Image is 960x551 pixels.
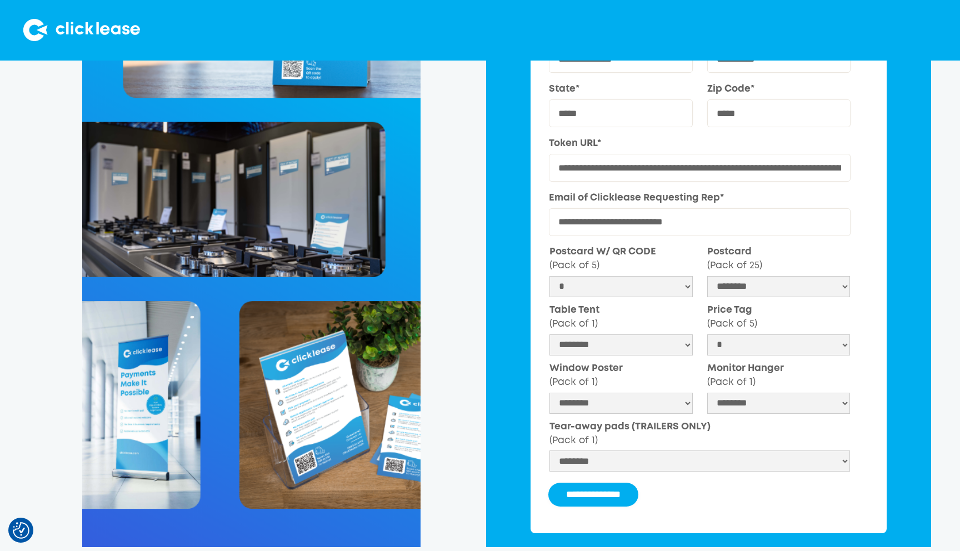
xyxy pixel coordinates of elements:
[549,83,692,97] label: State*
[549,137,851,151] label: Token URL*
[549,304,692,332] label: Table Tent
[13,522,29,539] button: Consent Preferences
[23,19,140,41] img: Clicklease logo
[549,437,598,445] span: (Pack of 1)
[707,83,851,97] label: Zip Code*
[707,378,756,387] span: (Pack of 1)
[549,362,692,390] label: Window Poster
[549,192,851,206] label: Email of Clicklease Requesting Rep*
[707,246,850,273] label: Postcard
[707,304,850,332] label: Price Tag
[549,320,598,328] span: (Pack of 1)
[13,522,29,539] img: Revisit consent button
[549,420,850,448] label: Tear-away pads (TRAILERS ONLY)
[707,320,757,328] span: (Pack of 5)
[707,362,850,390] label: Monitor Hanger
[549,378,598,387] span: (Pack of 1)
[707,262,762,270] span: (Pack of 25)
[549,246,692,273] label: Postcard W/ QR CODE
[549,262,599,270] span: (Pack of 5)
